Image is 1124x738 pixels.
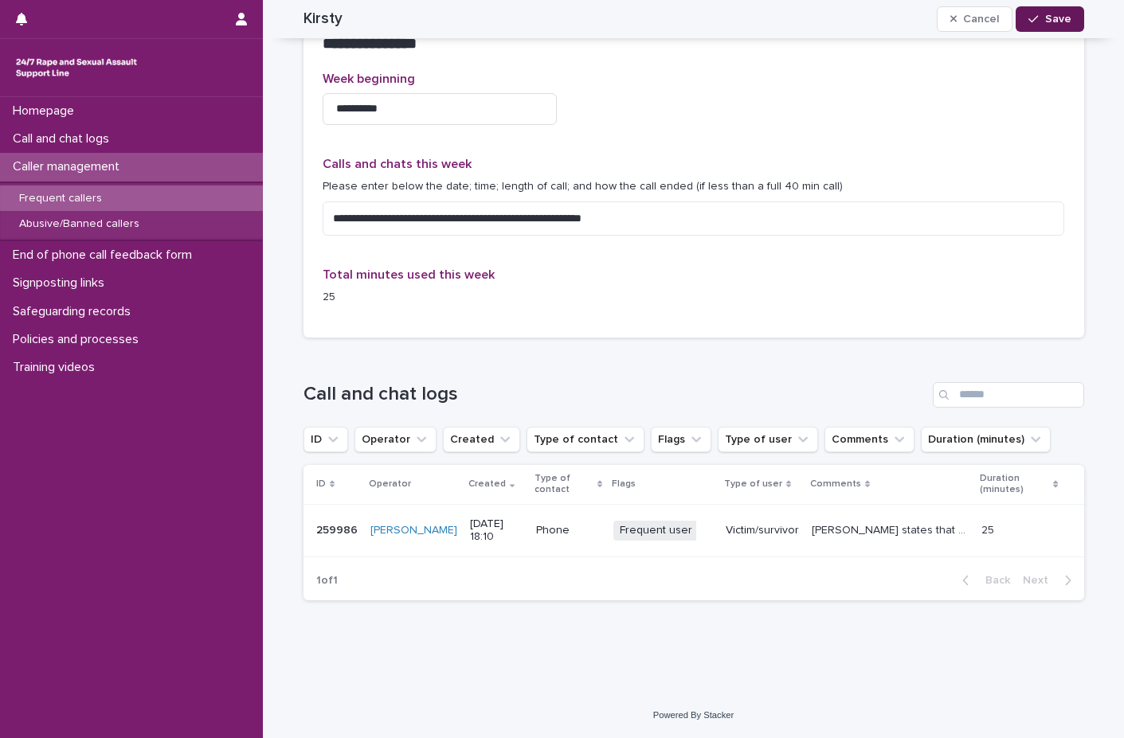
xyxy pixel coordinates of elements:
[937,6,1013,32] button: Cancel
[443,427,520,452] button: Created
[323,289,558,306] p: 25
[824,427,914,452] button: Comments
[718,427,818,452] button: Type of user
[651,427,711,452] button: Flags
[653,710,734,720] a: Powered By Stacker
[976,575,1010,586] span: Back
[980,470,1050,499] p: Duration (minutes)
[304,383,926,406] h1: Call and chat logs
[304,10,343,28] h2: Kirsty
[304,561,351,600] p: 1 of 1
[304,427,348,452] button: ID
[726,524,799,537] p: Victim/survivor
[323,178,1065,195] p: Please enter below the date; time; length of call; and how the call ended (if less than a full 40...
[304,504,1084,557] tr: 259986259986 [PERSON_NAME] [DATE] 18:10PhoneFrequent userVictim/survivor[PERSON_NAME] states that...
[6,304,143,319] p: Safeguarding records
[370,524,457,537] a: [PERSON_NAME]
[612,475,636,493] p: Flags
[6,131,122,146] p: Call and chat logs
[535,470,593,499] p: Type of contact
[1016,6,1083,32] button: Save
[1023,575,1058,586] span: Next
[950,573,1016,588] button: Back
[6,275,117,291] p: Signposting links
[527,427,644,452] button: Type of contact
[468,475,506,493] p: Created
[6,192,115,205] p: Frequent callers
[981,521,997,537] p: 25
[963,14,999,25] span: Cancel
[354,427,437,452] button: Operator
[369,475,411,493] p: Operator
[323,158,472,170] span: Calls and chats this week
[1045,14,1071,25] span: Save
[812,521,972,537] p: Kirsty states that she is suicidal but no active plan. She talked about previous suicide attempts...
[316,475,326,493] p: ID
[323,268,495,281] span: Total minutes used this week
[921,427,1051,452] button: Duration (minutes)
[6,217,152,231] p: Abusive/Banned callers
[810,475,861,493] p: Comments
[13,52,140,84] img: rhQMoQhaT3yELyF149Cw
[6,159,132,174] p: Caller management
[933,382,1084,408] input: Search
[613,521,699,541] span: Frequent user
[1016,573,1084,588] button: Next
[6,360,108,375] p: Training videos
[6,248,205,263] p: End of phone call feedback form
[323,72,415,85] span: Week beginning
[316,521,361,537] p: 259986
[724,475,782,493] p: Type of user
[470,517,524,545] p: [DATE] 18:10
[6,332,151,347] p: Policies and processes
[536,524,601,537] p: Phone
[6,103,87,119] p: Homepage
